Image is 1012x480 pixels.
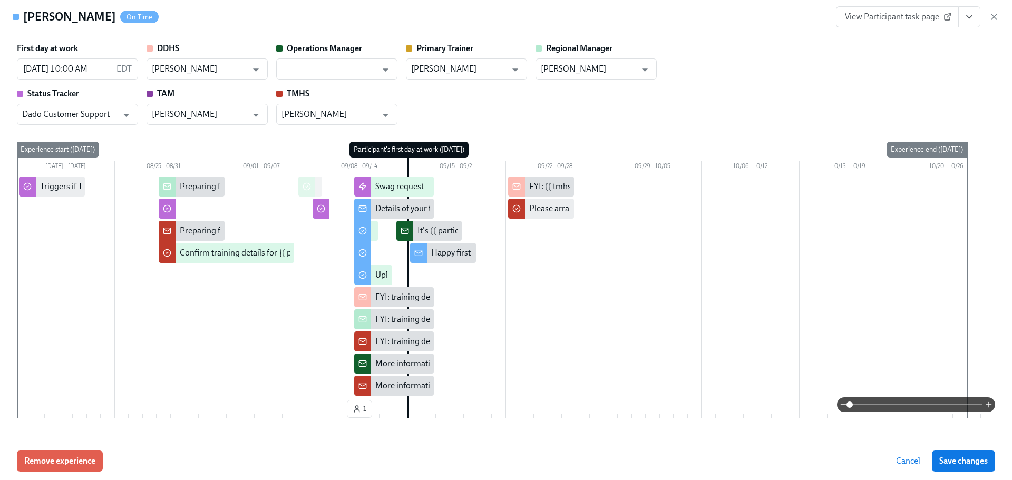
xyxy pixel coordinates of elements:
[529,203,774,214] div: Please arrange 30-60-90 day check-ins for {{ participant.fullName }}
[800,161,898,174] div: 10/13 – 10/19
[375,380,766,391] div: More information about new [PERSON_NAME] {{ participant.fullName }} ({{ participant.locationCompa...
[375,291,894,303] div: FYI: training details sent to new Hygienist {{ participant.fullName }} ({{ participant.locationCo...
[16,142,99,158] div: Experience start ([DATE])
[836,6,959,27] a: View Participant task page
[118,107,134,123] button: Open
[40,181,123,192] div: Triggers if TMHS terms
[180,225,622,237] div: Preparing for {{ participant.fullName }}'s start ({{ participant.startDate | MM/DD/YYYY }}, {{ pa...
[887,142,967,158] div: Experience end ([DATE])
[157,89,174,99] strong: TAM
[896,456,920,466] span: Cancel
[506,161,604,174] div: 09/22 – 09/28
[27,89,79,99] strong: Status Tracker
[180,247,369,259] div: Confirm training details for {{ participant.fullName }}
[889,450,928,472] button: Cancel
[375,203,549,214] div: Details of your training at [GEOGRAPHIC_DATA]
[157,43,179,53] strong: DDHS
[431,247,488,259] div: Happy first day!
[248,107,264,123] button: Open
[17,450,103,472] button: Remove experience
[248,62,264,78] button: Open
[377,62,394,78] button: Open
[604,161,702,174] div: 09/29 – 10/05
[417,225,583,237] div: It's {{ participant.fullName }}'s first day [DATE]
[546,43,612,53] strong: Regional Manager
[349,142,469,158] div: Participant's first day at work ([DATE])
[17,43,78,54] label: First day at work
[115,161,213,174] div: 08/25 – 08/31
[375,314,894,325] div: FYI: training details sent to new Hygienist {{ participant.fullName }} ({{ participant.locationCo...
[702,161,800,174] div: 10/06 – 10/12
[932,450,995,472] button: Save changes
[116,63,132,75] p: EDT
[939,456,988,466] span: Save changes
[377,107,394,123] button: Open
[180,181,622,192] div: Preparing for {{ participant.fullName }}'s start ({{ participant.startDate | MM/DD/YYYY }}, {{ pa...
[637,62,653,78] button: Open
[17,161,115,174] div: [DATE] – [DATE]
[408,161,506,174] div: 09/15 – 09/21
[958,6,980,27] button: View task page
[375,358,554,369] div: More information about {{ participant.fullName }}
[212,161,310,174] div: 09/01 – 09/07
[120,13,159,21] span: On Time
[375,181,424,192] div: Swag request
[23,9,116,25] h4: [PERSON_NAME]
[287,43,362,53] strong: Operations Manager
[529,181,938,192] div: FYI: {{ tmhs.fullName }} has been asked to book 90 day check-in for you & new Hygienist {{ partic...
[897,161,995,174] div: 10/20 – 10/26
[310,161,408,174] div: 09/08 – 09/14
[24,456,95,466] span: Remove experience
[375,269,544,281] div: Upload your [MEDICAL_DATA] (BLS) certificate
[507,62,523,78] button: Open
[287,89,309,99] strong: TMHS
[845,12,950,22] span: View Participant task page
[375,336,894,347] div: FYI: training details sent to new Hygienist {{ participant.fullName }} ({{ participant.locationCo...
[416,43,473,53] strong: Primary Trainer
